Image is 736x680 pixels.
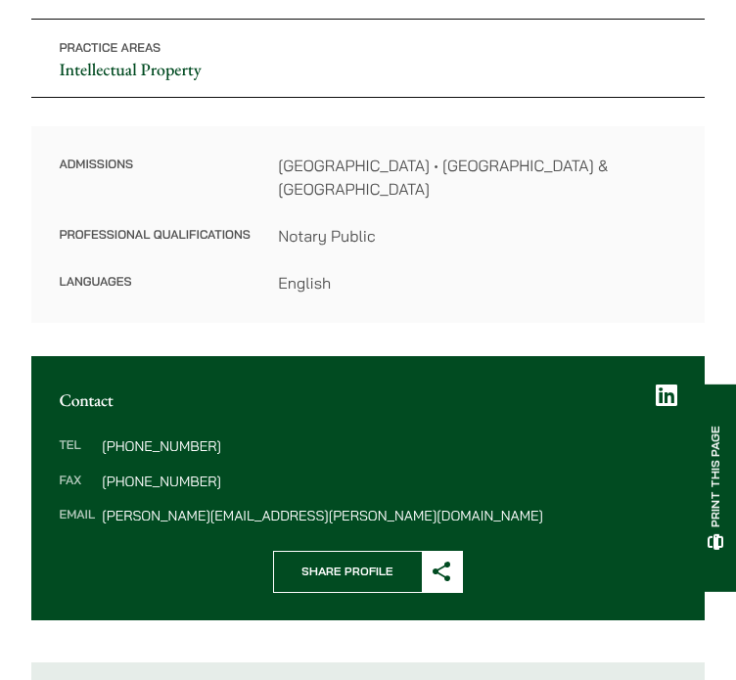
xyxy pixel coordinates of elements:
[59,271,250,295] dt: Languages
[59,390,676,411] h2: Contact
[274,552,422,592] span: Share Profile
[59,41,161,56] span: Practice Areas
[656,384,677,408] a: LinkedIn
[59,439,95,475] dt: Tel
[59,59,201,81] a: Intellectual Property
[102,509,676,522] dd: [PERSON_NAME][EMAIL_ADDRESS][PERSON_NAME][DOMAIN_NAME]
[273,551,463,593] button: Share Profile
[59,475,95,510] dt: Fax
[59,154,250,224] dt: Admissions
[59,509,95,522] dt: Email
[102,439,676,453] dd: [PHONE_NUMBER]
[278,224,676,248] dd: Notary Public
[278,154,676,201] dd: [GEOGRAPHIC_DATA] • [GEOGRAPHIC_DATA] & [GEOGRAPHIC_DATA]
[59,224,250,271] dt: Professional Qualifications
[278,271,676,295] dd: English
[102,475,676,488] dd: [PHONE_NUMBER]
